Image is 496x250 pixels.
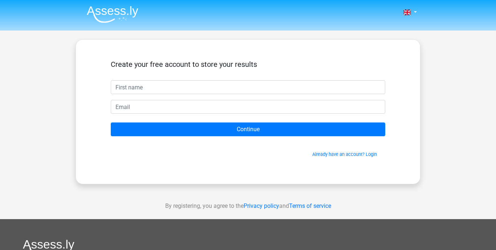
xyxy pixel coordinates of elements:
input: Email [111,100,385,114]
img: Assessly [87,6,138,23]
a: Terms of service [289,202,331,209]
input: First name [111,80,385,94]
a: Privacy policy [244,202,279,209]
a: Already have an account? Login [312,152,377,157]
input: Continue [111,122,385,136]
h5: Create your free account to store your results [111,60,385,69]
